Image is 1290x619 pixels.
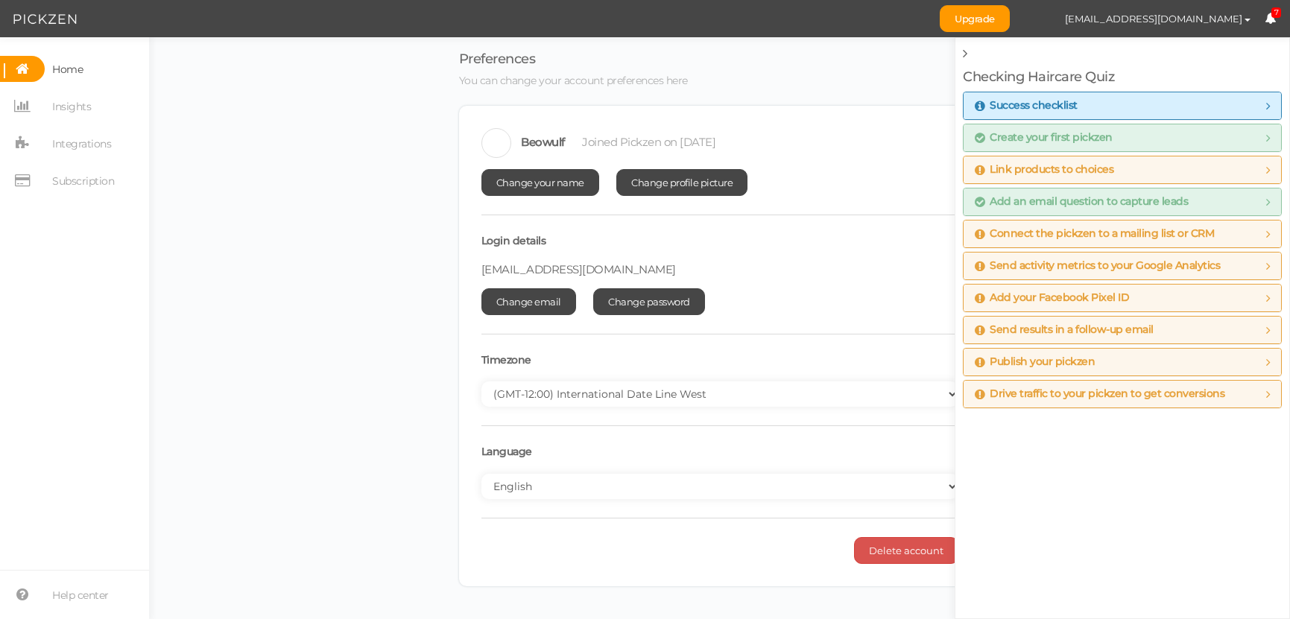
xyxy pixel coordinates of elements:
a: Create your first pickzen [975,132,1270,144]
span: Language [481,445,532,458]
a: Drive traffic to your pickzen to get conversions [975,388,1270,400]
span: Change profile picture [631,177,733,188]
span: Change email [496,296,561,308]
span: Change password [608,296,690,308]
a: Upgrade [940,5,1010,32]
span: Send activity metrics to your Google Analytics [975,260,1220,272]
a: Send activity metrics to your Google Analytics [975,260,1270,272]
button: [EMAIL_ADDRESS][DOMAIN_NAME] [1051,6,1265,31]
span: Publish your pickzen [975,356,1095,368]
span: Insights [52,95,91,118]
span: Link products to choices [975,164,1113,176]
a: Success checklist [975,100,1270,112]
span: [EMAIL_ADDRESS][DOMAIN_NAME] [481,262,676,276]
span: Change your name [496,177,584,188]
span: You can change your account preferences here [459,74,688,87]
span: Success checklist [975,100,1078,112]
span: Preferences [459,51,536,67]
span: [EMAIL_ADDRESS][DOMAIN_NAME] [1065,13,1242,25]
span: Joined Pickzen on [DATE] [582,135,715,149]
span: 7 [1271,7,1282,19]
span: Add your Facebook Pixel ID [975,292,1129,304]
span: Connect the pickzen to a mailing list or CRM [975,228,1214,240]
img: 07a28296e13ca42dc964320e4148127b [1025,6,1051,32]
span: Timezone [481,353,531,366]
span: Help center [52,583,109,607]
span: Delete account [869,545,943,556]
span: Add an email question to capture leads [975,196,1188,208]
span: Subscription [52,169,114,193]
img: 07a28296e13ca42dc964320e4148127b [481,128,511,158]
img: Pickzen logo [13,10,77,28]
a: Add an email question to capture leads [975,196,1270,208]
span: Drive traffic to your pickzen to get conversions [975,388,1224,400]
button: Delete account [854,537,958,564]
a: Link products to choices [975,164,1270,176]
a: Publish your pickzen [975,356,1270,368]
span: Send results in a follow-up email [975,324,1154,336]
a: Send results in a follow-up email [975,324,1270,336]
a: Add your Facebook Pixel ID [975,292,1270,304]
span: Beowulf [521,135,565,149]
span: Home [52,57,83,81]
span: Login details [481,234,546,247]
a: Change profile picture [616,169,747,196]
h4: Checking Haircare Quiz [963,70,1282,85]
span: Integrations [52,132,111,156]
a: Connect the pickzen to a mailing list or CRM [975,228,1270,240]
span: Create your first pickzen [975,132,1113,144]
